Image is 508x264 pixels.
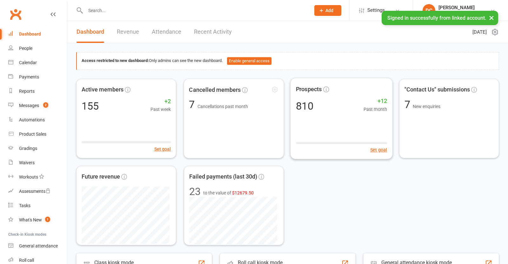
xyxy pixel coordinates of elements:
span: 1 [45,217,50,222]
div: 23 [189,186,201,197]
a: Automations [8,113,67,127]
a: Dashboard [8,27,67,41]
a: Dashboard [77,21,104,43]
a: Workouts [8,170,67,184]
a: Revenue [117,21,139,43]
span: 7 [189,98,197,110]
a: Assessments [8,184,67,199]
button: Enable general access [227,57,271,65]
input: Search... [84,6,306,15]
div: Hurstville Martial Arts [438,10,481,16]
a: Calendar [8,56,67,70]
div: General attendance [19,243,58,248]
div: [PERSON_NAME] [438,5,481,10]
span: Past month [364,105,387,113]
span: Future revenue [82,172,120,181]
span: Past week [150,106,171,113]
div: Reports [19,89,35,94]
div: Roll call [19,258,34,263]
div: People [19,46,32,51]
span: 7 [404,98,413,111]
span: Settings [367,3,385,17]
span: Cancellations past month [197,104,248,109]
span: $12679.50 [232,190,254,195]
span: +2 [150,97,171,106]
strong: Access restricted to new dashboard: [82,58,149,63]
a: Product Sales [8,127,67,141]
div: Payments [19,74,39,79]
div: Product Sales [19,132,46,137]
span: to the value of [203,189,254,196]
div: What's New [19,217,42,222]
a: People [8,41,67,56]
button: Set goal [370,146,387,153]
span: Add [325,8,333,13]
div: Only admins can see the new dashboard. [82,57,494,65]
button: Add [314,5,341,16]
span: "Contact Us" submissions [404,85,470,94]
a: General attendance kiosk mode [8,239,67,253]
a: Payments [8,70,67,84]
span: Cancelled members [189,85,241,94]
a: Messages 2 [8,98,67,113]
div: 810 [296,101,313,111]
a: Reports [8,84,67,98]
span: +12 [364,96,387,105]
span: Signed in successfully from linked account. [387,15,486,21]
div: Workouts [19,174,38,179]
button: × [486,11,497,24]
a: What's New1 [8,213,67,227]
div: Gradings [19,146,37,151]
a: Attendance [152,21,181,43]
a: Gradings [8,141,67,156]
span: New enquiries [413,104,440,109]
span: Active members [82,85,124,94]
span: Failed payments (last 30d) [189,172,257,181]
div: Waivers [19,160,35,165]
a: Waivers [8,156,67,170]
a: Recent Activity [194,21,232,43]
div: Calendar [19,60,37,65]
a: Tasks [8,199,67,213]
div: Dashboard [19,31,41,37]
a: Clubworx [8,6,23,22]
button: Set goal [154,146,171,152]
div: 155 [82,101,99,111]
span: 2 [43,102,48,108]
div: Automations [19,117,45,122]
span: [DATE] [472,28,487,36]
div: Messages [19,103,39,108]
div: Tasks [19,203,30,208]
div: DC [423,4,435,17]
div: Assessments [19,189,50,194]
span: Prospects [296,85,322,94]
